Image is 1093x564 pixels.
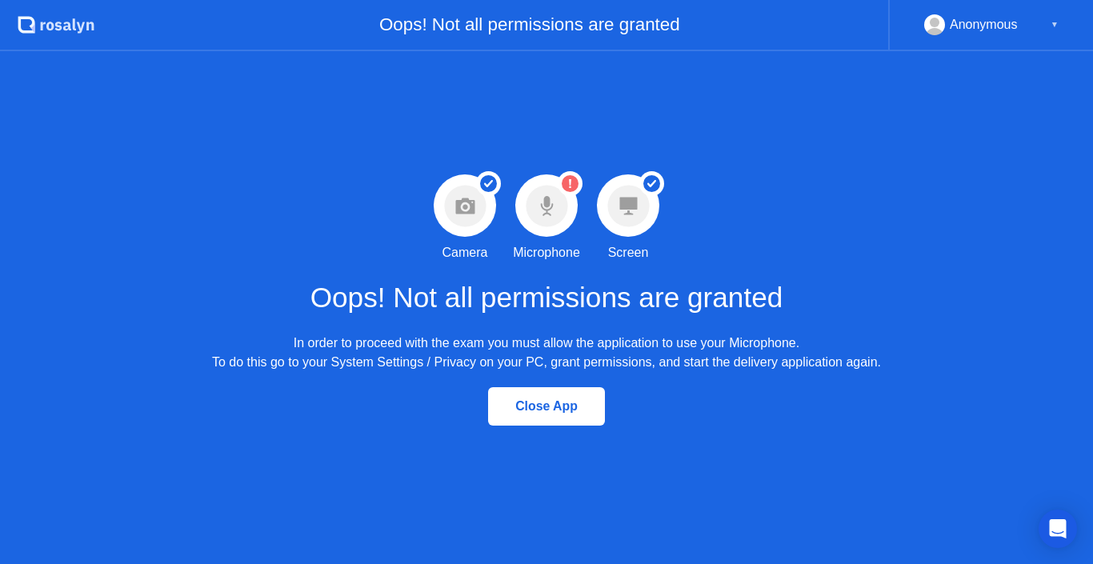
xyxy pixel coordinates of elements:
div: ▼ [1051,14,1059,35]
div: Microphone [513,243,580,262]
h1: Oops! Not all permissions are granted [310,277,783,319]
div: Close App [493,399,600,414]
div: In order to proceed with the exam you must allow the application to use your Microphone. To do th... [212,334,881,372]
div: Screen [608,243,649,262]
div: Anonymous [950,14,1018,35]
div: Camera [442,243,488,262]
button: Close App [488,387,605,426]
div: Open Intercom Messenger [1039,510,1077,548]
